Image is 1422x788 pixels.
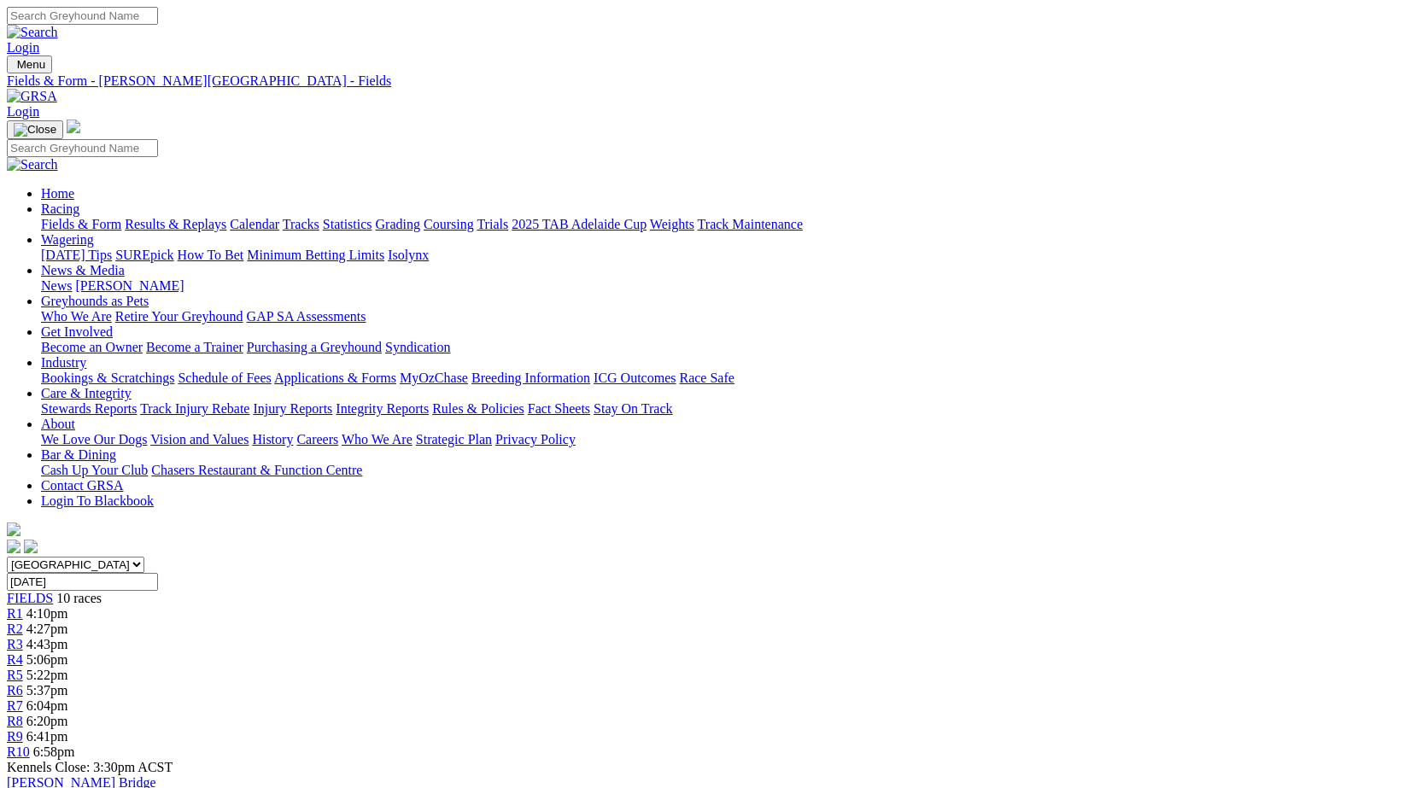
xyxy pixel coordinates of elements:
[26,714,68,728] span: 6:20pm
[41,309,1415,324] div: Greyhounds as Pets
[41,478,123,493] a: Contact GRSA
[7,7,158,25] input: Search
[33,744,75,759] span: 6:58pm
[41,186,74,201] a: Home
[7,729,23,744] a: R9
[342,432,413,447] a: Who We Are
[7,668,23,682] span: R5
[41,294,149,308] a: Greyhounds as Pets
[7,744,30,759] span: R10
[41,432,147,447] a: We Love Our Dogs
[7,40,39,55] a: Login
[7,698,23,713] a: R7
[376,217,420,231] a: Grading
[41,401,137,416] a: Stewards Reports
[7,522,20,536] img: logo-grsa-white.png
[679,371,734,385] a: Race Safe
[7,606,23,621] a: R1
[247,309,366,324] a: GAP SA Assessments
[150,432,249,447] a: Vision and Values
[7,139,158,157] input: Search
[528,401,590,416] a: Fact Sheets
[115,248,173,262] a: SUREpick
[41,463,148,477] a: Cash Up Your Club
[41,432,1415,447] div: About
[336,401,429,416] a: Integrity Reports
[140,401,249,416] a: Track Injury Rebate
[252,432,293,447] a: History
[26,606,68,621] span: 4:10pm
[41,417,75,431] a: About
[7,73,1415,89] a: Fields & Form - [PERSON_NAME][GEOGRAPHIC_DATA] - Fields
[41,371,174,385] a: Bookings & Scratchings
[67,120,80,133] img: logo-grsa-white.png
[26,668,68,682] span: 5:22pm
[7,540,20,553] img: facebook.svg
[424,217,474,231] a: Coursing
[26,622,68,636] span: 4:27pm
[7,760,173,774] span: Kennels Close: 3:30pm ACST
[41,248,1415,263] div: Wagering
[56,591,102,605] span: 10 races
[125,217,226,231] a: Results & Replays
[41,386,132,400] a: Care & Integrity
[26,652,68,667] span: 5:06pm
[41,278,72,293] a: News
[26,698,68,713] span: 6:04pm
[41,371,1415,386] div: Industry
[495,432,576,447] a: Privacy Policy
[41,355,86,370] a: Industry
[7,55,52,73] button: Toggle navigation
[7,157,58,172] img: Search
[512,217,647,231] a: 2025 TAB Adelaide Cup
[477,217,508,231] a: Trials
[41,447,116,462] a: Bar & Dining
[7,573,158,591] input: Select date
[7,683,23,698] span: R6
[385,340,450,354] a: Syndication
[41,401,1415,417] div: Care & Integrity
[24,540,38,553] img: twitter.svg
[230,217,279,231] a: Calendar
[247,248,384,262] a: Minimum Betting Limits
[247,340,382,354] a: Purchasing a Greyhound
[41,463,1415,478] div: Bar & Dining
[178,371,271,385] a: Schedule of Fees
[41,493,154,508] a: Login To Blackbook
[41,340,143,354] a: Become an Owner
[7,622,23,636] a: R2
[41,340,1415,355] div: Get Involved
[14,123,56,137] img: Close
[41,217,121,231] a: Fields & Form
[7,25,58,40] img: Search
[323,217,372,231] a: Statistics
[594,371,676,385] a: ICG Outcomes
[388,248,429,262] a: Isolynx
[471,371,590,385] a: Breeding Information
[416,432,492,447] a: Strategic Plan
[41,263,125,277] a: News & Media
[7,120,63,139] button: Toggle navigation
[7,714,23,728] a: R8
[41,324,113,339] a: Get Involved
[41,217,1415,232] div: Racing
[7,591,53,605] a: FIELDS
[146,340,243,354] a: Become a Trainer
[7,652,23,667] a: R4
[698,217,803,231] a: Track Maintenance
[178,248,244,262] a: How To Bet
[26,683,68,698] span: 5:37pm
[115,309,243,324] a: Retire Your Greyhound
[650,217,694,231] a: Weights
[432,401,524,416] a: Rules & Policies
[253,401,332,416] a: Injury Reports
[283,217,319,231] a: Tracks
[41,232,94,247] a: Wagering
[151,463,362,477] a: Chasers Restaurant & Function Centre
